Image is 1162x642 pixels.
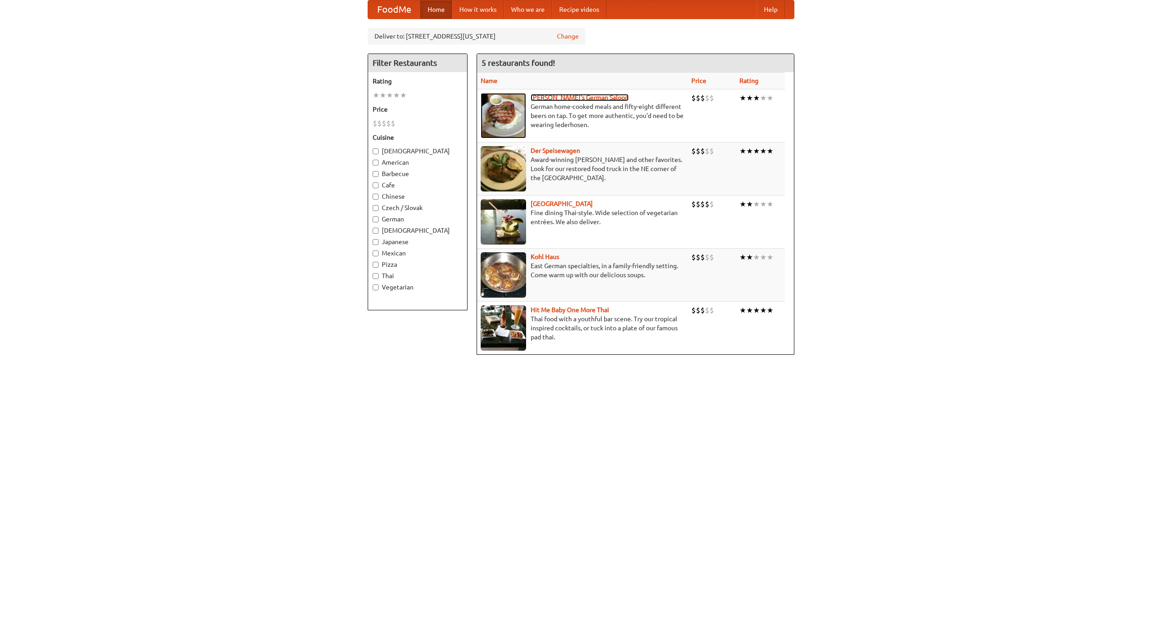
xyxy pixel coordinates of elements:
input: [DEMOGRAPHIC_DATA] [373,148,379,154]
a: Who we are [504,0,552,19]
li: ★ [753,305,760,315]
li: $ [709,305,714,315]
li: $ [696,305,700,315]
input: German [373,216,379,222]
li: $ [709,93,714,103]
label: Vegetarian [373,283,463,292]
p: Award-winning [PERSON_NAME] and other favorites. Look for our restored food truck in the NE corne... [481,155,684,182]
li: ★ [379,90,386,100]
li: $ [377,118,382,128]
a: Hit Me Baby One More Thai [531,306,609,314]
h4: Filter Restaurants [368,54,467,72]
input: Mexican [373,250,379,256]
h5: Price [373,105,463,114]
li: $ [382,118,386,128]
label: German [373,215,463,224]
input: Pizza [373,262,379,268]
li: ★ [373,90,379,100]
li: ★ [760,252,767,262]
li: ★ [746,252,753,262]
label: American [373,158,463,167]
li: $ [696,252,700,262]
input: [DEMOGRAPHIC_DATA] [373,228,379,234]
li: ★ [386,90,393,100]
a: Der Speisewagen [531,147,580,154]
label: Cafe [373,181,463,190]
label: Japanese [373,237,463,246]
p: German home-cooked meals and fifty-eight different beers on tap. To get more authentic, you'd nee... [481,102,684,129]
b: [GEOGRAPHIC_DATA] [531,200,593,207]
li: ★ [767,252,773,262]
img: speisewagen.jpg [481,146,526,191]
li: $ [700,146,705,156]
li: $ [373,118,377,128]
li: $ [691,146,696,156]
li: $ [691,199,696,209]
img: esthers.jpg [481,93,526,138]
label: [DEMOGRAPHIC_DATA] [373,226,463,235]
a: Rating [739,77,758,84]
li: ★ [746,305,753,315]
li: $ [691,93,696,103]
li: ★ [767,305,773,315]
li: $ [709,252,714,262]
li: ★ [753,146,760,156]
li: ★ [746,199,753,209]
li: ★ [400,90,407,100]
a: Help [757,0,785,19]
label: [DEMOGRAPHIC_DATA] [373,147,463,156]
a: Recipe videos [552,0,606,19]
li: ★ [746,146,753,156]
a: FoodMe [368,0,420,19]
ng-pluralize: 5 restaurants found! [482,59,555,67]
img: satay.jpg [481,199,526,245]
li: $ [709,199,714,209]
li: ★ [753,199,760,209]
li: $ [391,118,395,128]
input: Barbecue [373,171,379,177]
li: $ [696,93,700,103]
label: Barbecue [373,169,463,178]
input: Thai [373,273,379,279]
li: ★ [393,90,400,100]
li: ★ [753,93,760,103]
label: Pizza [373,260,463,269]
li: ★ [753,252,760,262]
li: ★ [760,146,767,156]
li: $ [691,252,696,262]
label: Czech / Slovak [373,203,463,212]
li: $ [386,118,391,128]
li: $ [705,252,709,262]
a: Name [481,77,497,84]
li: ★ [767,93,773,103]
input: Czech / Slovak [373,205,379,211]
p: Thai food with a youthful bar scene. Try our tropical inspired cocktails, or tuck into a plate of... [481,314,684,342]
li: ★ [760,93,767,103]
li: ★ [739,93,746,103]
li: ★ [767,199,773,209]
li: $ [700,199,705,209]
li: $ [696,146,700,156]
h5: Rating [373,77,463,86]
input: Cafe [373,182,379,188]
li: $ [709,146,714,156]
a: How it works [452,0,504,19]
li: ★ [760,199,767,209]
p: East German specialties, in a family-friendly setting. Come warm up with our delicious soups. [481,261,684,279]
input: Chinese [373,194,379,200]
li: $ [705,93,709,103]
input: Vegetarian [373,284,379,290]
li: $ [696,199,700,209]
li: ★ [739,305,746,315]
li: $ [700,252,705,262]
img: kohlhaus.jpg [481,252,526,298]
input: American [373,160,379,166]
li: $ [700,305,705,315]
a: Home [420,0,452,19]
a: Kohl Haus [531,253,559,260]
a: [PERSON_NAME]'s German Saloon [531,94,629,101]
li: $ [705,199,709,209]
